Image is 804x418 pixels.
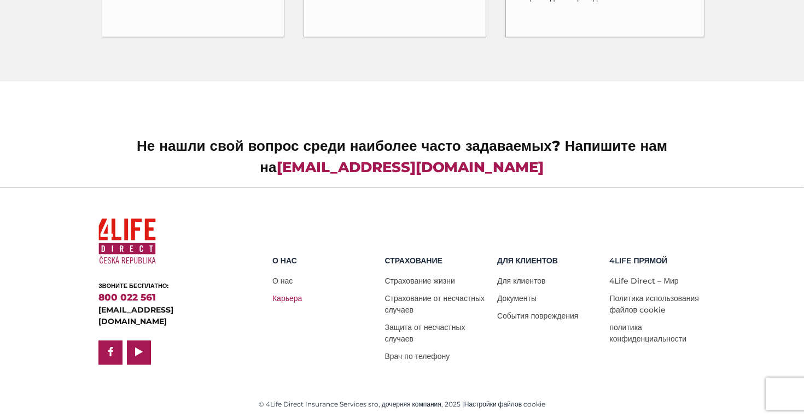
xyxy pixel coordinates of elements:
img: Логотип 4Life Direct Чешская Республика [98,214,156,269]
a: Страхование от несчастных случаев [385,293,485,315]
font: ЗВОНИТЕ БЕСПЛАТНО: [98,282,168,290]
a: политика конфиденциальности [610,322,687,344]
a: [EMAIL_ADDRESS][DOMAIN_NAME] [98,305,173,326]
a: Карьера [272,293,302,303]
font: Страхование [385,256,442,266]
font: Не нашли свой вопрос среди наиболее часто задаваемых? Напишите нам на [137,137,667,176]
font: 4LIFE ПРЯМОЙ [610,256,668,266]
a: События повреждения [497,311,578,321]
a: Страхование жизни [385,276,455,286]
a: Для клиентов [497,276,546,286]
a: Настройки файлов cookie [464,400,545,408]
font: Для клиентов [497,256,558,266]
a: Документы [497,293,537,303]
a: Врач по телефону [385,351,450,361]
a: О нас [272,276,293,286]
a: Защита от несчастных случаев [385,322,465,344]
a: 800 022 561 [98,292,156,303]
font: © 4Life Direct Insurance Services sro, дочерняя компания, 2025 | [259,400,464,408]
a: [EMAIL_ADDRESS][DOMAIN_NAME] [277,158,544,176]
a: Политика использования файлов cookie [610,293,700,315]
font: О нас [272,256,297,266]
a: 4Life Direct – Мир [610,276,679,286]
